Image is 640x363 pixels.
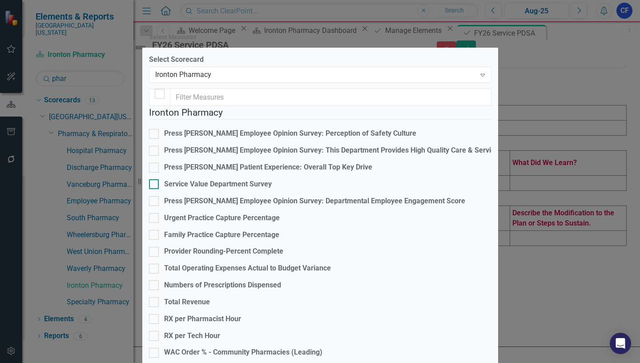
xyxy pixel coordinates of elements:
[155,60,229,136] td: [DATE]
[155,70,476,80] div: Ironton Pharmacy
[79,6,137,13] strong: What is the Action?
[3,16,79,60] td: [PERSON_NAME]
[164,213,280,223] div: Urgent Practice Capture Percentage
[154,15,229,59] td: We are consistently providing excellent care to our patients.
[610,333,631,354] div: Open Intercom Messenger
[79,60,155,136] td: Work with pharmacy staff to continually build relationships with providers and patients, ensuring...
[164,145,499,156] div: Press [PERSON_NAME] Employee Opinion Survey: This Department Provides High Quality Care & Service
[79,16,155,60] td: I will continue to set clear expectations and hold team members accountable.
[149,55,491,65] label: Select Scorecard
[164,196,465,206] div: Press [PERSON_NAME] Employee Opinion Survey: Departmental Employee Engagement Score
[164,246,283,257] div: Provider Rounding-Percent Complete
[164,129,416,139] div: Press [PERSON_NAME] Employee Opinion Survey: Perception of Safety Culture
[164,314,241,324] div: RX per Pharmacist Hour
[3,5,48,12] span: Team Members
[149,34,197,40] div: Select Measures
[79,5,142,12] span: What is the Problem?
[149,106,491,120] legend: Ironton Pharmacy
[164,179,272,190] div: Service Value Department Survey
[164,162,372,173] div: Press [PERSON_NAME] Patient Experience: Overall Top Key Drive
[3,15,78,59] td: Ironton Pick-up Station Team
[164,230,279,240] div: Family Practice Capture Percentage
[170,89,491,106] input: Filter Measures
[164,263,331,274] div: Total Operating Expenses Actual to Budget Variance
[3,6,51,13] span: Owner of Action
[78,15,154,59] td: Our service scores are meeting goal and we need to maintain our success.
[155,16,229,60] td: [DATE]
[164,331,220,341] div: RX per Tech Hour
[155,5,217,12] span: Root Cause Analysis
[164,297,210,307] div: Total Revenue
[164,347,322,358] div: WAC Order % - Community Pharmacies (Leading)
[155,6,220,13] strong: Action Item Start Date
[164,280,281,290] div: Numbers of Prescriptions Dispensed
